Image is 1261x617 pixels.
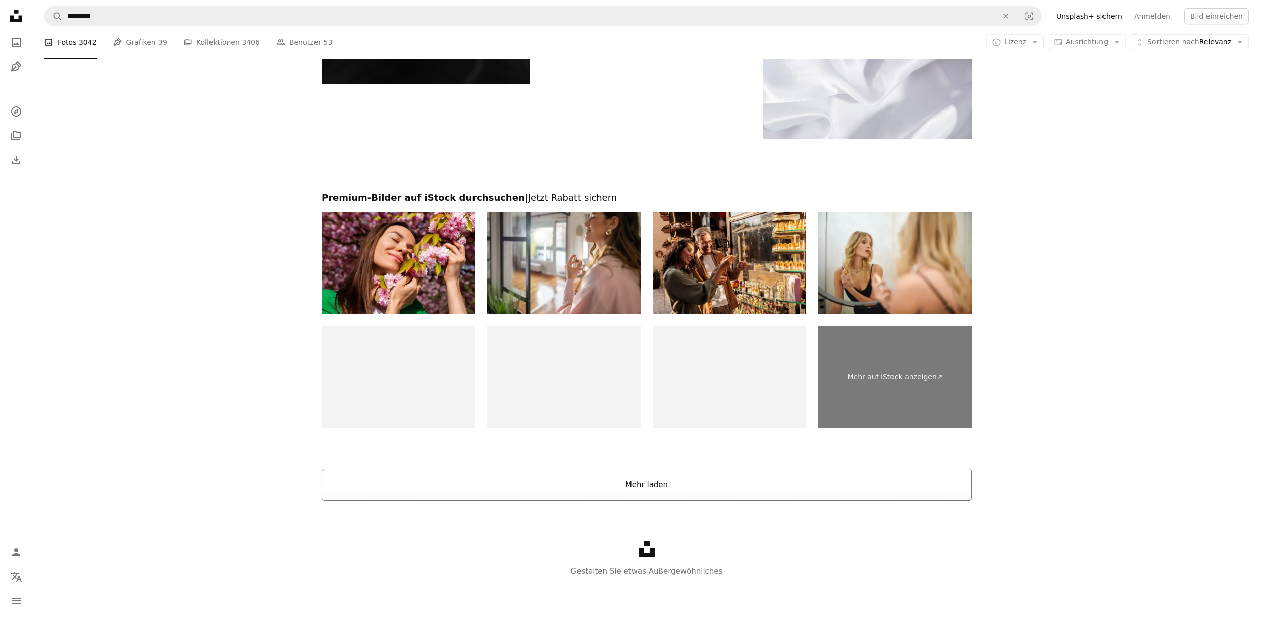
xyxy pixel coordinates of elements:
button: Menü [6,591,26,611]
span: 53 [324,37,333,48]
a: Grafiken [6,57,26,77]
img: Ein schicker Flakon mit einer goldenen Kappe mit kosmetischem Parfüm auf einem abstrakten Marmorh... [487,326,641,429]
img: Eine junge Frau trägt Lippenstift auf und genießt ihre Morgenroutine im Spiegel [818,212,972,314]
button: Sprache [6,567,26,587]
span: | Jetzt Rabatt sichern [525,192,617,203]
a: Startseite — Unsplash [6,6,26,28]
button: Ausrichtung [1048,34,1126,50]
img: Glücklich lächelnde Frau genießt die Weichheit der Kirschbaumblüten [322,212,475,314]
img: Arabischer Mann und Frau Einkaufen Gemeinsam Im Al Fahidi Souk [653,212,806,314]
img: Natürliches Gesichtsserum [322,326,475,429]
a: Kollektionen [6,126,26,146]
img: Flaschen ätherisches Öl mit Rosmarin, Thymian, Zimtstangen, Kardamom, Minze, Lavendel, Rosenblätt... [653,326,806,429]
button: Visuelle Suche [1017,7,1041,26]
form: Finden Sie Bildmaterial auf der ganzen Webseite [44,6,1042,26]
img: A little perfume and I'm ready [487,212,641,314]
button: Löschen [994,7,1017,26]
button: Unsplash suchen [45,7,62,26]
a: Fotos [6,32,26,52]
span: Relevanz [1147,37,1231,47]
p: Gestalten Sie etwas Außergewöhnliches [32,565,1261,577]
span: Ausrichtung [1066,38,1108,46]
h2: Premium-Bilder auf iStock durchsuchen [322,192,972,204]
a: Entdecken [6,101,26,122]
a: Kollektionen 3406 [183,26,260,59]
a: Grafiken 39 [113,26,167,59]
a: Anmelden [1128,8,1176,24]
span: 39 [158,37,167,48]
a: Bisherige Downloads [6,150,26,170]
button: Lizenz [986,34,1044,50]
button: Bild einreichen [1184,8,1249,24]
button: Mehr laden [322,469,972,501]
a: Benutzer 53 [276,26,332,59]
a: Unsplash+ sichern [1050,8,1128,24]
a: Mehr auf iStock anzeigen↗ [818,326,972,429]
span: 3406 [242,37,260,48]
a: Anmelden / Registrieren [6,542,26,563]
button: Sortieren nachRelevanz [1130,34,1249,50]
span: Sortieren nach [1147,38,1199,46]
span: Lizenz [1004,38,1026,46]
